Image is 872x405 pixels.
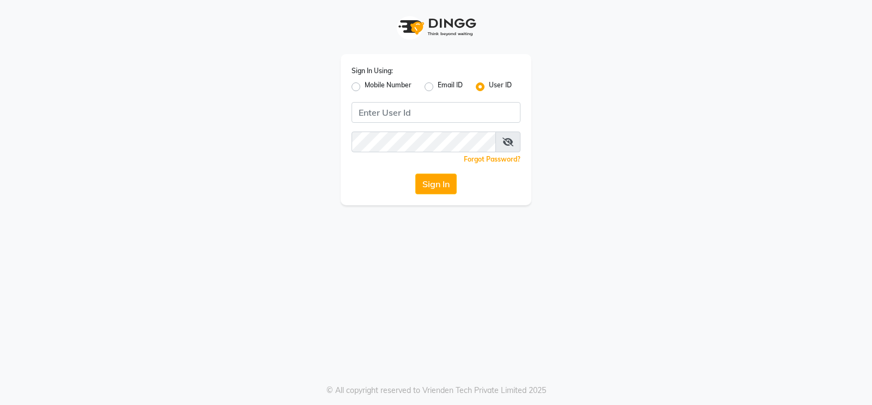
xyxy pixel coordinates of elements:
[438,80,463,93] label: Email ID
[464,155,520,163] a: Forgot Password?
[352,102,520,123] input: Username
[352,66,393,76] label: Sign In Using:
[365,80,411,93] label: Mobile Number
[489,80,512,93] label: User ID
[352,132,496,152] input: Username
[392,11,480,43] img: logo1.svg
[415,174,457,194] button: Sign In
